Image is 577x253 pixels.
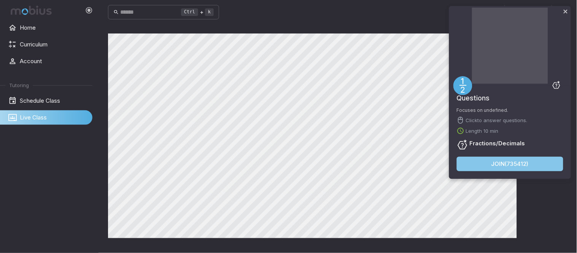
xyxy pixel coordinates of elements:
button: Start Drawing on Questions [536,5,550,19]
p: Focuses on undefined. [457,107,563,113]
span: Live Class [20,113,87,122]
span: Curriculum [20,40,87,49]
a: Fractions/Decimals [453,76,472,95]
span: Home [20,24,87,32]
p: Click to answer questions. [466,116,528,124]
button: Join(735412) [457,157,563,171]
h5: Questions [457,85,490,103]
button: close [563,8,569,16]
p: Length 10 min [466,127,499,135]
kbd: k [205,8,214,16]
span: Schedule Class [20,97,87,105]
div: + [181,8,214,17]
span: Tutoring [9,82,29,89]
div: Join Activity [449,6,571,179]
button: Fullscreen Game [507,5,521,19]
kbd: Ctrl [181,8,198,16]
h6: Fractions/Decimals [470,139,525,148]
button: Join in Zoom Client [489,5,503,19]
span: Account [20,57,87,65]
button: Report an Issue [521,5,536,19]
